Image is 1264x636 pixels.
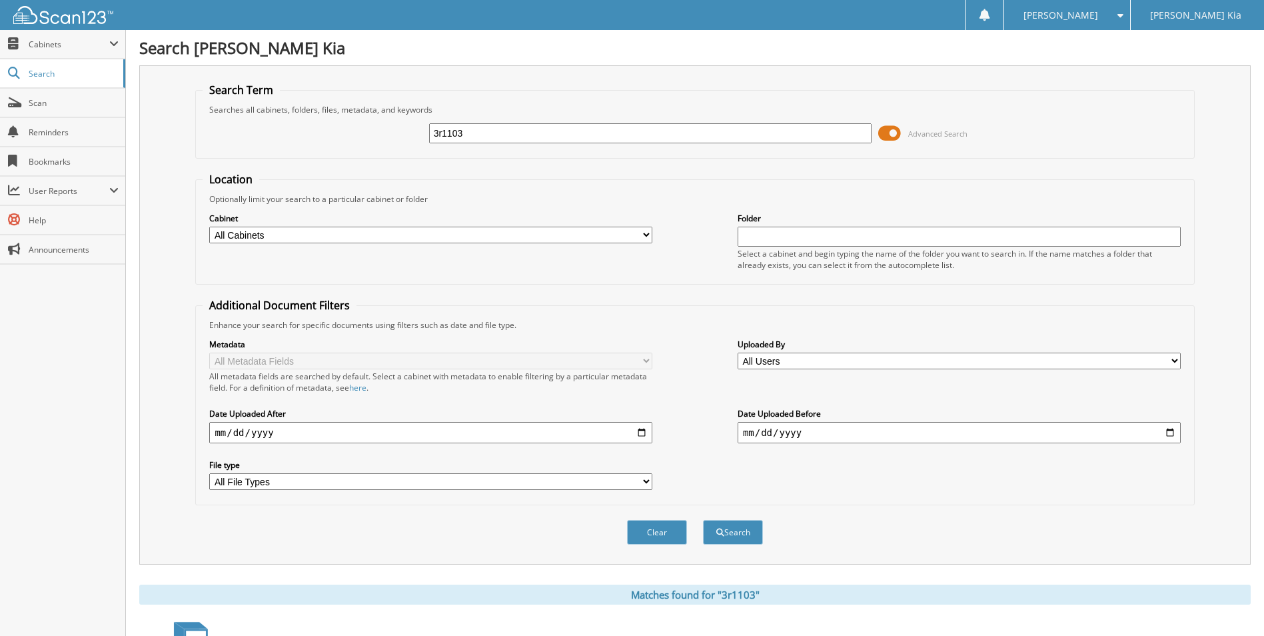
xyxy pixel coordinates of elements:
span: Bookmarks [29,156,119,167]
a: here [349,382,366,393]
legend: Location [203,172,259,187]
label: Uploaded By [738,339,1181,350]
label: Date Uploaded Before [738,408,1181,419]
span: Announcements [29,244,119,255]
label: Folder [738,213,1181,224]
span: Advanced Search [908,129,967,139]
span: User Reports [29,185,109,197]
button: Search [703,520,763,545]
div: Optionally limit your search to a particular cabinet or folder [203,193,1187,205]
label: Metadata [209,339,652,350]
legend: Search Term [203,83,280,97]
span: Scan [29,97,119,109]
div: Searches all cabinets, folders, files, metadata, and keywords [203,104,1187,115]
span: Search [29,68,117,79]
div: Enhance your search for specific documents using filters such as date and file type. [203,319,1187,331]
span: [PERSON_NAME] Kia [1150,11,1241,19]
div: Select a cabinet and begin typing the name of the folder you want to search in. If the name match... [738,248,1181,271]
h1: Search [PERSON_NAME] Kia [139,37,1251,59]
div: Matches found for "3r1103" [139,585,1251,605]
div: All metadata fields are searched by default. Select a cabinet with metadata to enable filtering b... [209,371,652,393]
input: end [738,422,1181,443]
span: [PERSON_NAME] [1023,11,1098,19]
span: Cabinets [29,39,109,50]
span: Help [29,215,119,226]
label: Date Uploaded After [209,408,652,419]
legend: Additional Document Filters [203,298,356,313]
label: Cabinet [209,213,652,224]
input: start [209,422,652,443]
label: File type [209,459,652,471]
span: Reminders [29,127,119,138]
img: scan123-logo-white.svg [13,6,113,24]
button: Clear [627,520,687,545]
